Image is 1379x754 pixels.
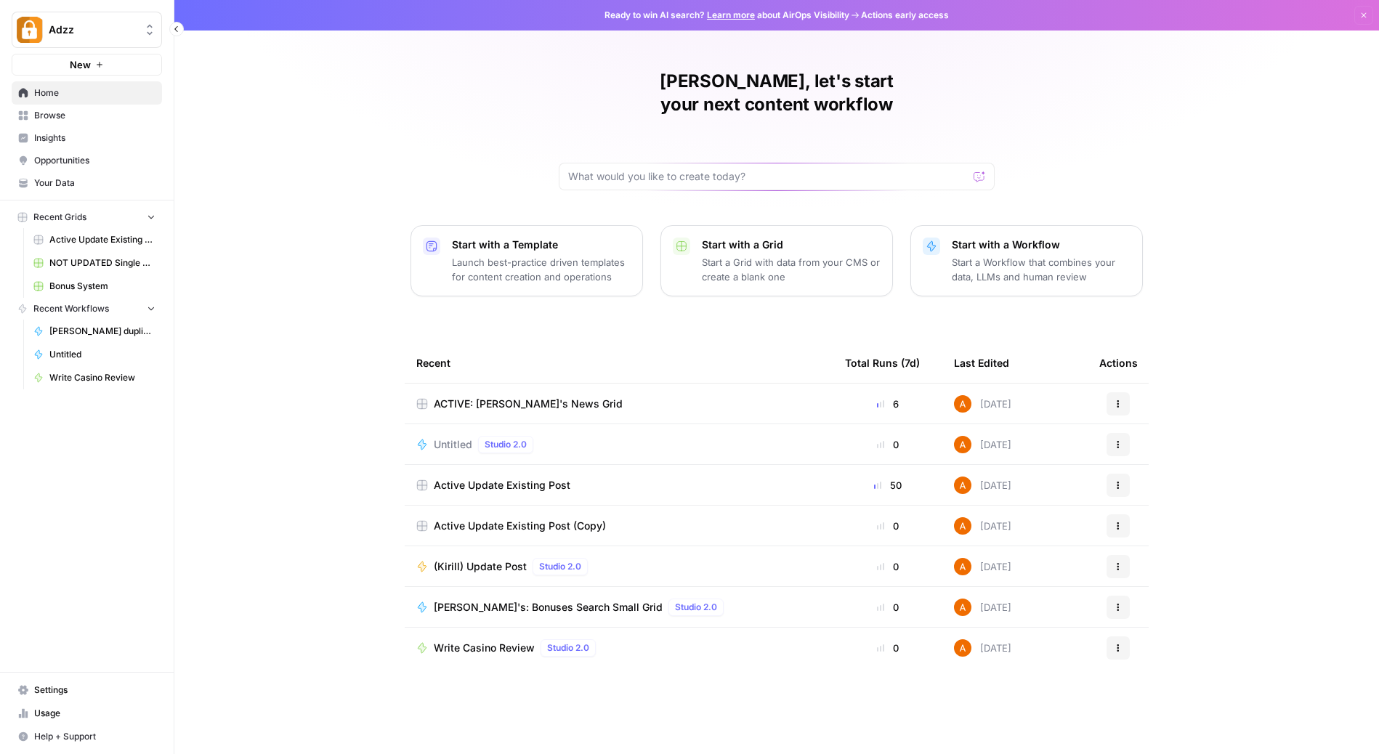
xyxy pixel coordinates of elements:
[660,225,893,296] button: Start with a GridStart a Grid with data from your CMS or create a blank one
[845,519,931,533] div: 0
[34,684,155,697] span: Settings
[452,238,631,252] p: Start with a Template
[12,126,162,150] a: Insights
[954,517,971,535] img: 1uqwqwywk0hvkeqipwlzjk5gjbnq
[49,371,155,384] span: Write Casino Review
[27,251,162,275] a: NOT UPDATED Single Bonus Creation
[952,238,1131,252] p: Start with a Workflow
[675,601,717,614] span: Studio 2.0
[434,397,623,411] span: ACTIVE: [PERSON_NAME]'s News Grid
[12,702,162,725] a: Usage
[434,600,663,615] span: [PERSON_NAME]'s: Bonuses Search Small Grid
[434,478,570,492] span: Active Update Existing Post
[49,325,155,338] span: [PERSON_NAME] duplicate check CRM
[416,343,822,383] div: Recent
[49,256,155,269] span: NOT UPDATED Single Bonus Creation
[12,54,162,76] button: New
[34,109,155,122] span: Browse
[434,559,527,574] span: (Kirill) Update Post
[954,599,1011,616] div: [DATE]
[845,397,931,411] div: 6
[845,600,931,615] div: 0
[845,437,931,452] div: 0
[434,437,472,452] span: Untitled
[416,558,822,575] a: (Kirill) Update PostStudio 2.0
[845,478,931,492] div: 50
[954,517,1011,535] div: [DATE]
[954,343,1009,383] div: Last Edited
[33,211,86,224] span: Recent Grids
[416,397,822,411] a: ACTIVE: [PERSON_NAME]'s News Grid
[27,275,162,298] a: Bonus System
[33,302,109,315] span: Recent Workflows
[12,171,162,195] a: Your Data
[702,255,881,284] p: Start a Grid with data from your CMS or create a blank one
[34,86,155,100] span: Home
[954,436,971,453] img: 1uqwqwywk0hvkeqipwlzjk5gjbnq
[434,519,606,533] span: Active Update Existing Post (Copy)
[27,320,162,343] a: [PERSON_NAME] duplicate check CRM
[1099,343,1138,383] div: Actions
[485,438,527,451] span: Studio 2.0
[845,559,931,574] div: 0
[17,17,43,43] img: Adzz Logo
[910,225,1143,296] button: Start with a WorkflowStart a Workflow that combines your data, LLMs and human review
[12,12,162,48] button: Workspace: Adzz
[954,639,1011,657] div: [DATE]
[416,519,822,533] a: Active Update Existing Post (Copy)
[954,436,1011,453] div: [DATE]
[34,177,155,190] span: Your Data
[547,641,589,654] span: Studio 2.0
[416,478,822,492] a: Active Update Existing Post
[34,707,155,720] span: Usage
[559,70,995,116] h1: [PERSON_NAME], let's start your next content workflow
[954,395,1011,413] div: [DATE]
[954,477,971,494] img: 1uqwqwywk0hvkeqipwlzjk5gjbnq
[411,225,643,296] button: Start with a TemplateLaunch best-practice driven templates for content creation and operations
[568,169,968,184] input: What would you like to create today?
[70,57,91,72] span: New
[12,206,162,228] button: Recent Grids
[49,233,155,246] span: Active Update Existing Post
[12,81,162,105] a: Home
[27,228,162,251] a: Active Update Existing Post
[702,238,881,252] p: Start with a Grid
[416,436,822,453] a: UntitledStudio 2.0
[12,678,162,702] a: Settings
[49,280,155,293] span: Bonus System
[12,298,162,320] button: Recent Workflows
[954,639,971,657] img: 1uqwqwywk0hvkeqipwlzjk5gjbnq
[49,23,137,37] span: Adzz
[434,641,535,655] span: Write Casino Review
[452,255,631,284] p: Launch best-practice driven templates for content creation and operations
[845,343,920,383] div: Total Runs (7d)
[12,149,162,172] a: Opportunities
[861,9,949,22] span: Actions early access
[604,9,849,22] span: Ready to win AI search? about AirOps Visibility
[954,599,971,616] img: 1uqwqwywk0hvkeqipwlzjk5gjbnq
[539,560,581,573] span: Studio 2.0
[12,104,162,127] a: Browse
[27,366,162,389] a: Write Casino Review
[34,131,155,145] span: Insights
[416,639,822,657] a: Write Casino ReviewStudio 2.0
[707,9,755,20] a: Learn more
[954,477,1011,494] div: [DATE]
[954,558,971,575] img: 1uqwqwywk0hvkeqipwlzjk5gjbnq
[12,725,162,748] button: Help + Support
[954,558,1011,575] div: [DATE]
[34,730,155,743] span: Help + Support
[416,599,822,616] a: [PERSON_NAME]'s: Bonuses Search Small GridStudio 2.0
[27,343,162,366] a: Untitled
[845,641,931,655] div: 0
[34,154,155,167] span: Opportunities
[49,348,155,361] span: Untitled
[952,255,1131,284] p: Start a Workflow that combines your data, LLMs and human review
[954,395,971,413] img: 1uqwqwywk0hvkeqipwlzjk5gjbnq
